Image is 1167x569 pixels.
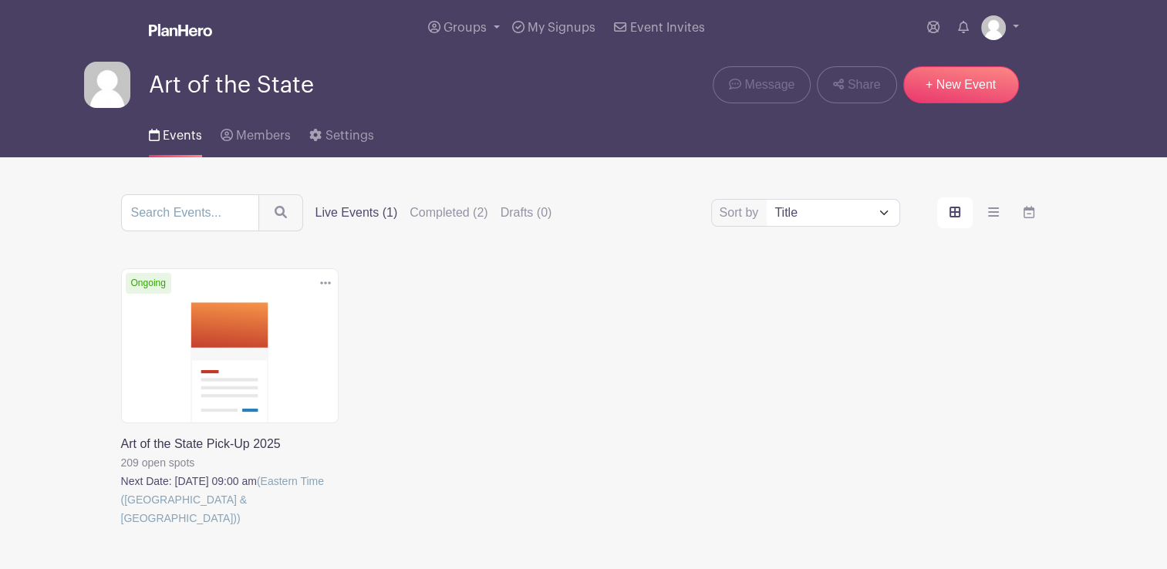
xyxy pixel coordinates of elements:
[309,108,373,157] a: Settings
[501,204,552,222] label: Drafts (0)
[817,66,896,103] a: Share
[444,22,487,34] span: Groups
[149,24,212,36] img: logo_white-6c42ec7e38ccf1d336a20a19083b03d10ae64f83f12c07503d8b9e83406b4c7d.svg
[315,204,552,222] div: filters
[630,22,705,34] span: Event Invites
[713,66,811,103] a: Message
[903,66,1019,103] a: + New Event
[528,22,595,34] span: My Signups
[848,76,881,94] span: Share
[149,108,202,157] a: Events
[221,108,291,157] a: Members
[149,72,314,98] span: Art of the State
[744,76,794,94] span: Message
[315,204,398,222] label: Live Events (1)
[163,130,202,142] span: Events
[981,15,1006,40] img: default-ce2991bfa6775e67f084385cd625a349d9dcbb7a52a09fb2fda1e96e2d18dcdb.png
[121,194,259,231] input: Search Events...
[937,197,1047,228] div: order and view
[410,204,487,222] label: Completed (2)
[84,62,130,108] img: default-ce2991bfa6775e67f084385cd625a349d9dcbb7a52a09fb2fda1e96e2d18dcdb.png
[325,130,374,142] span: Settings
[236,130,291,142] span: Members
[720,204,764,222] label: Sort by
